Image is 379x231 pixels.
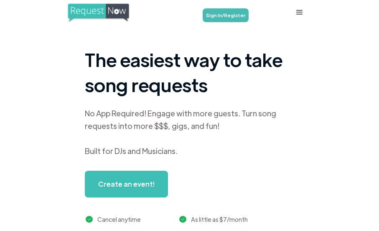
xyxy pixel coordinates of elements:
h1: The easiest way to take song requests [85,47,294,97]
div: Cancel anytime [97,214,141,224]
a: home [67,3,142,23]
img: green checkmark [179,216,186,223]
a: Sign In/Register [203,8,249,22]
a: Create an event! [85,171,168,198]
img: green checkmark [86,216,93,223]
div: No App Required! Engage with more guests. Turn song requests into more $$$, gigs, and fun! Built ... [85,107,294,157]
div: As little as $7/month [191,214,248,224]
